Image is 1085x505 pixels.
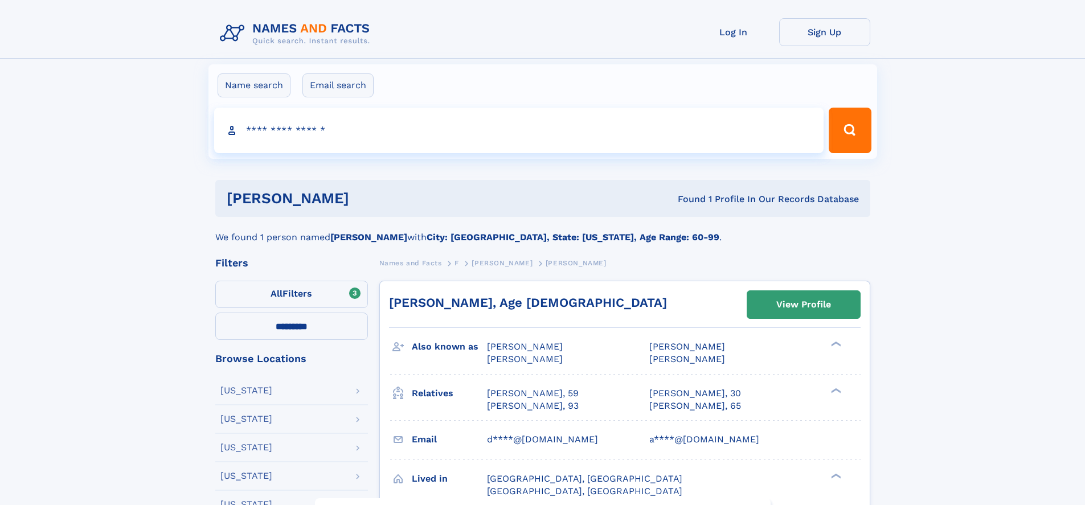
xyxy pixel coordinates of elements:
[688,18,779,46] a: Log In
[412,384,487,403] h3: Relatives
[412,430,487,449] h3: Email
[412,337,487,356] h3: Also known as
[487,473,682,484] span: [GEOGRAPHIC_DATA], [GEOGRAPHIC_DATA]
[472,256,533,270] a: [PERSON_NAME]
[649,341,725,352] span: [PERSON_NAME]
[487,387,579,400] a: [PERSON_NAME], 59
[218,73,290,97] label: Name search
[215,258,368,268] div: Filters
[220,414,272,424] div: [US_STATE]
[220,386,272,395] div: [US_STATE]
[389,295,667,310] a: [PERSON_NAME], Age [DEMOGRAPHIC_DATA]
[649,400,741,412] a: [PERSON_NAME], 65
[302,73,374,97] label: Email search
[747,291,860,318] a: View Profile
[379,256,442,270] a: Names and Facts
[546,259,607,267] span: [PERSON_NAME]
[828,472,842,479] div: ❯
[220,443,272,452] div: [US_STATE]
[271,288,282,299] span: All
[215,217,870,244] div: We found 1 person named with .
[220,471,272,481] div: [US_STATE]
[412,469,487,488] h3: Lived in
[487,354,563,364] span: [PERSON_NAME]
[227,191,514,206] h1: [PERSON_NAME]
[649,387,741,400] a: [PERSON_NAME], 30
[776,291,831,318] div: View Profile
[829,108,871,153] button: Search Button
[649,354,725,364] span: [PERSON_NAME]
[779,18,870,46] a: Sign Up
[215,354,368,364] div: Browse Locations
[455,256,459,270] a: F
[828,340,842,348] div: ❯
[828,387,842,394] div: ❯
[487,341,563,352] span: [PERSON_NAME]
[487,400,579,412] a: [PERSON_NAME], 93
[214,108,824,153] input: search input
[513,193,859,206] div: Found 1 Profile In Our Records Database
[472,259,533,267] span: [PERSON_NAME]
[215,281,368,308] label: Filters
[215,18,379,49] img: Logo Names and Facts
[427,232,719,243] b: City: [GEOGRAPHIC_DATA], State: [US_STATE], Age Range: 60-99
[487,486,682,496] span: [GEOGRAPHIC_DATA], [GEOGRAPHIC_DATA]
[455,259,459,267] span: F
[330,232,407,243] b: [PERSON_NAME]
